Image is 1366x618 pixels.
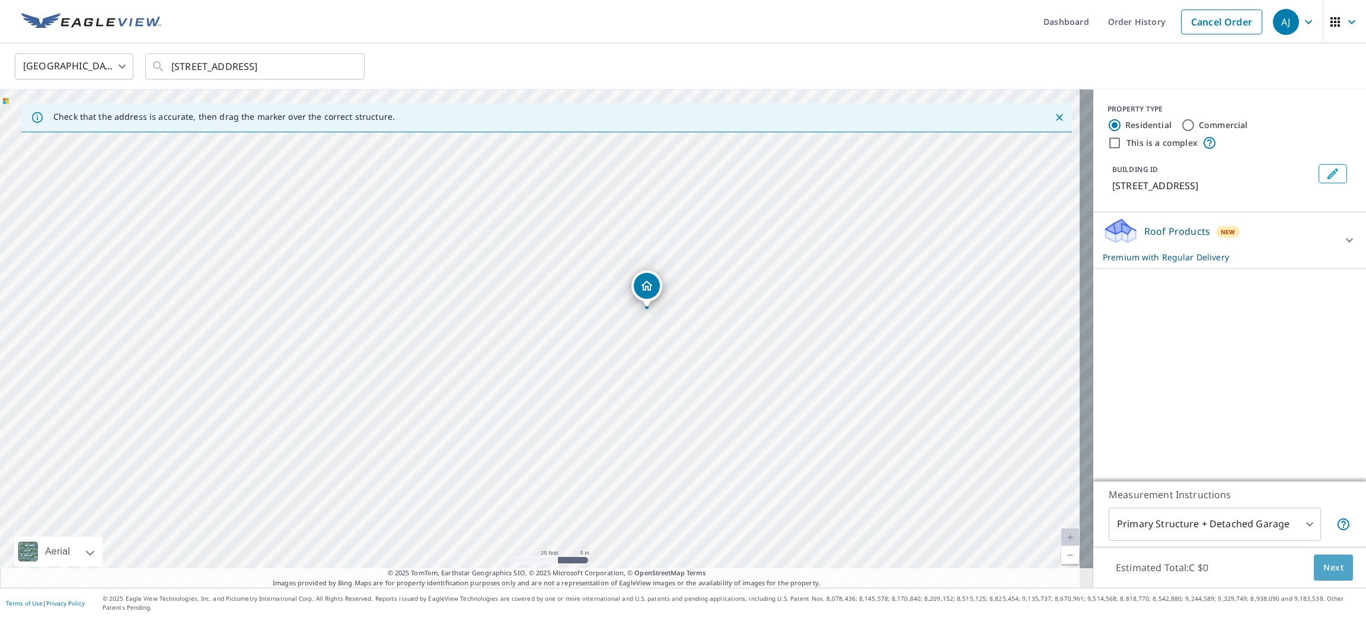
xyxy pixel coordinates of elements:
[1061,528,1079,546] a: Current Level 20, Zoom In Disabled
[1112,179,1314,193] p: [STREET_ADDRESS]
[634,568,684,577] a: OpenStreetMap
[1125,119,1172,131] label: Residential
[1323,560,1343,575] span: Next
[6,599,43,607] a: Terms of Use
[171,50,340,83] input: Search by address or latitude-longitude
[1314,555,1353,581] button: Next
[1126,137,1198,149] label: This is a complex
[1106,555,1218,581] p: Estimated Total: C $0
[42,537,74,566] div: Aerial
[46,599,85,607] a: Privacy Policy
[687,568,706,577] a: Terms
[631,270,662,307] div: Dropped pin, building 1, Residential property, 3844 HEATHER ST VANCOUVER BC V5Z3L3
[103,594,1360,612] p: © 2025 Eagle View Technologies, Inc. and Pictometry International Corp. All Rights Reserved. Repo...
[1108,104,1352,114] div: PROPERTY TYPE
[53,112,395,122] p: Check that the address is accurate, then drag the marker over the correct structure.
[14,537,103,566] div: Aerial
[1199,119,1248,131] label: Commercial
[1273,9,1299,35] div: AJ
[1112,164,1158,174] p: BUILDING ID
[1109,488,1351,502] p: Measurement Instructions
[1319,164,1347,183] button: Edit building 1
[1109,508,1321,541] div: Primary Structure + Detached Garage
[6,600,85,607] p: |
[1336,517,1351,531] span: Your report will include the primary structure and a detached garage if one exists.
[1103,251,1335,263] p: Premium with Regular Delivery
[1103,217,1357,263] div: Roof ProductsNewPremium with Regular Delivery
[1221,227,1236,237] span: New
[21,13,161,31] img: EV Logo
[1181,9,1262,34] a: Cancel Order
[388,568,706,578] span: © 2025 TomTom, Earthstar Geographics SIO, © 2025 Microsoft Corporation, ©
[1061,546,1079,564] a: Current Level 20, Zoom Out
[1052,110,1067,125] button: Close
[15,50,133,83] div: [GEOGRAPHIC_DATA]
[1144,224,1210,238] p: Roof Products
